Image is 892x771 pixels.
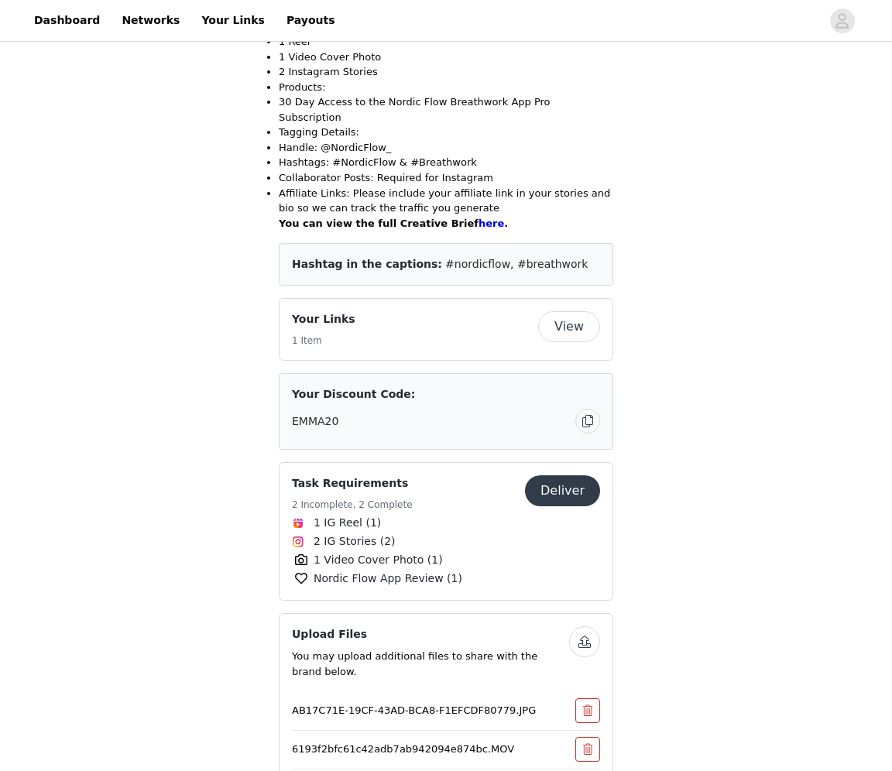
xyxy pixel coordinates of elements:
[279,155,613,170] p: Hashtags: #NordicFlow & #Breathwork
[292,649,569,679] p: You may upload additional files to share with the brand below.
[314,515,381,531] span: 1 IG Reel (1)
[292,498,413,512] h5: 2 Incomplete, 2 Complete
[292,258,442,270] span: Hashtag in the captions:
[279,34,613,50] p: 1 Reel
[279,140,613,156] p: Handle: @NordicFlow_
[314,533,396,550] span: 2 IG Stories (2)
[279,64,613,80] p: 2 Instagram Stories
[445,258,588,270] span: #nordicflow, #breathwork
[314,552,443,568] span: 1 Video Cover Photo (1)
[279,462,613,601] div: Task Requirements
[277,3,345,38] a: Payouts
[279,125,613,140] p: Tagging Details:
[292,311,355,327] h4: Your Links
[279,186,613,216] p: Affiliate Links: Please include your affiliate link in your stories and bio so we can track the t...
[25,3,109,38] a: Dashboard
[292,413,338,430] span: EMMA20
[279,94,613,125] p: 30 Day Access to the Nordic Flow Breathwork App Pro Subscription
[292,742,538,757] p: 6193f2bfc61c42adb7ab942094e874bc.MOV
[479,218,504,229] a: here
[314,571,462,587] span: Nordic Flow App Review (1)
[525,475,600,506] button: Deliver
[292,334,355,348] h5: 1 Item
[292,626,569,642] h4: Upload Files
[292,475,413,492] h4: Task Requirements
[292,517,304,529] img: Instagram Reels Icon
[292,386,415,403] span: Your Discount Code:
[279,50,613,65] li: 1 Video Cover Photo
[292,536,304,548] img: Instagram Icon
[292,703,538,718] p: AB17C71E-19CF-43AD-BCA8-F1EFCDF80779.JPG
[112,3,189,38] a: Networks
[279,218,508,229] strong: You can view the full Creative Brief .
[279,80,613,95] p: Products:
[538,311,600,342] button: View
[835,9,849,33] div: avatar
[192,3,274,38] a: Your Links
[279,170,613,186] p: Collaborator Posts: Required for Instagram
